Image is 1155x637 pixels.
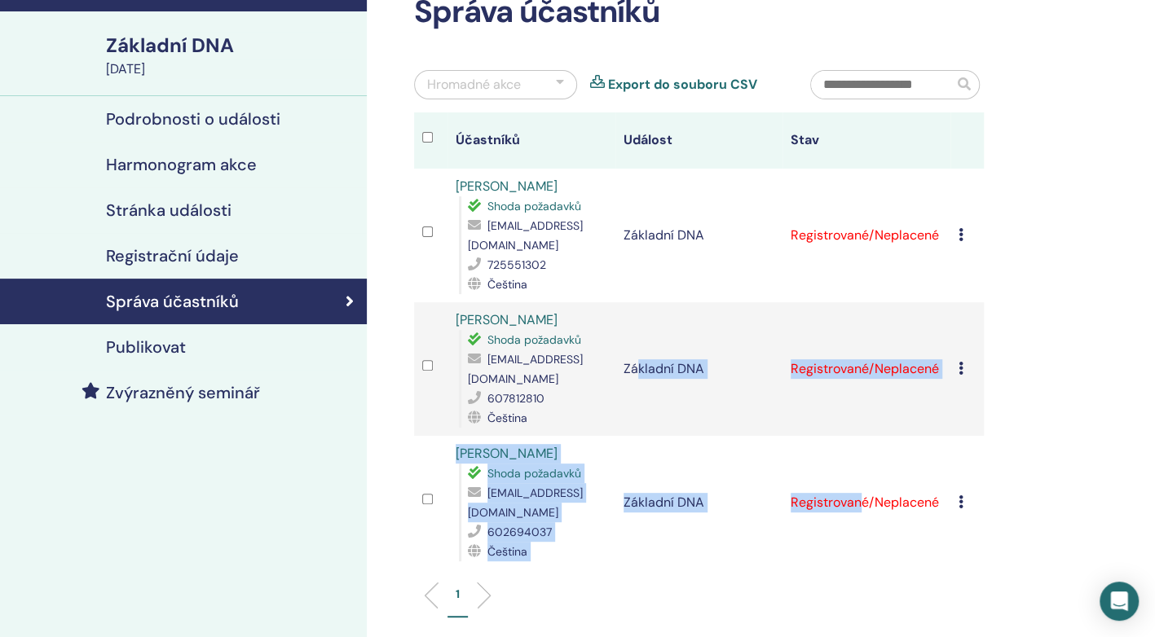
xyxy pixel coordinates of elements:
span: [EMAIL_ADDRESS][DOMAIN_NAME] [468,352,583,386]
span: [EMAIL_ADDRESS][DOMAIN_NAME] [468,485,583,520]
span: Shoda požadavků [487,332,581,347]
td: Základní DNA [615,302,782,436]
th: Stav [782,112,950,169]
p: 1 [456,586,460,603]
td: Základní DNA [615,169,782,302]
span: 607812810 [487,391,544,406]
span: [EMAIL_ADDRESS][DOMAIN_NAME] [468,218,583,253]
a: [PERSON_NAME] [456,178,558,195]
a: [PERSON_NAME] [456,311,558,328]
h4: Registrační údaje [106,246,239,266]
span: Shoda požadavků [487,466,581,481]
h4: Podrobnosti o události [106,109,280,129]
a: Export do souboru CSV [608,75,757,94]
h4: Zvýrazněný seminář [106,383,260,402]
h4: Publikovat [106,337,186,357]
span: Čeština [487,277,527,292]
th: Událost [615,112,782,169]
div: Základní DNA [106,32,357,59]
span: 725551302 [487,257,546,272]
span: 602694037 [487,525,552,539]
th: Účastníků [447,112,615,169]
span: Čeština [487,544,527,559]
td: Základní DNA [615,436,782,569]
h4: Stránka události [106,200,231,220]
a: Základní DNA[DATE] [96,32,367,79]
div: Hromadné akce [427,75,521,94]
h4: Správa účastníků [106,292,239,311]
a: [PERSON_NAME] [456,445,558,462]
span: Shoda požadavků [487,199,581,213]
div: Otevřete interkomový messenger [1100,582,1139,621]
h4: Harmonogram akce [106,155,257,174]
div: [DATE] [106,59,357,79]
span: Čeština [487,411,527,425]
